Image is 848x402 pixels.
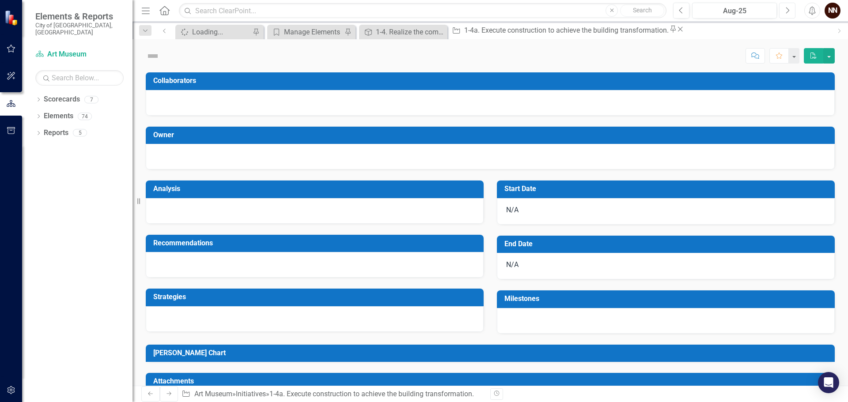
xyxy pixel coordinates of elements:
div: 74 [78,113,92,120]
input: Search ClearPoint... [179,3,666,19]
a: Initiatives [236,390,266,398]
h3: Milestones [504,295,830,303]
div: » » [182,389,484,399]
div: 1-4. Realize the comprehensive site plan. [376,26,445,38]
a: Loading... [178,26,250,38]
div: Open Intercom Messenger [818,372,839,393]
h3: Recommendations [153,239,479,247]
h3: End Date [504,240,830,248]
div: 1-4a. Execute construction to achieve the building transformation. [464,25,671,36]
h3: Analysis [153,185,479,193]
a: Art Museum [35,49,124,60]
button: NN [825,3,840,19]
a: Scorecards [44,94,80,105]
div: Aug-25 [695,6,774,16]
span: Elements & Reports [35,11,124,22]
a: 1-4. Realize the comprehensive site plan. [361,26,445,38]
div: 1-4a. Execute construction to achieve the building transformation. [269,390,474,398]
a: Reports [44,128,68,138]
div: 7 [84,96,98,103]
button: Aug-25 [692,3,777,19]
img: Not Defined [146,49,160,63]
a: Elements [44,111,73,121]
div: Loading... [192,26,250,38]
img: ClearPoint Strategy [4,10,20,26]
div: N/A [497,198,835,225]
h3: Owner [153,131,830,139]
div: Manage Elements [284,26,342,38]
a: Manage Elements [269,26,342,38]
h3: Attachments [153,377,830,385]
div: N/A [497,253,835,279]
button: Search [620,4,664,17]
a: Art Museum [194,390,232,398]
span: Search [633,7,652,14]
h3: Start Date [504,185,830,193]
h3: Strategies [153,293,479,301]
div: 5 [73,129,87,137]
input: Search Below... [35,70,124,86]
h3: Collaborators [153,77,830,85]
h3: [PERSON_NAME] Chart [153,349,830,357]
small: City of [GEOGRAPHIC_DATA], [GEOGRAPHIC_DATA] [35,22,124,36]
